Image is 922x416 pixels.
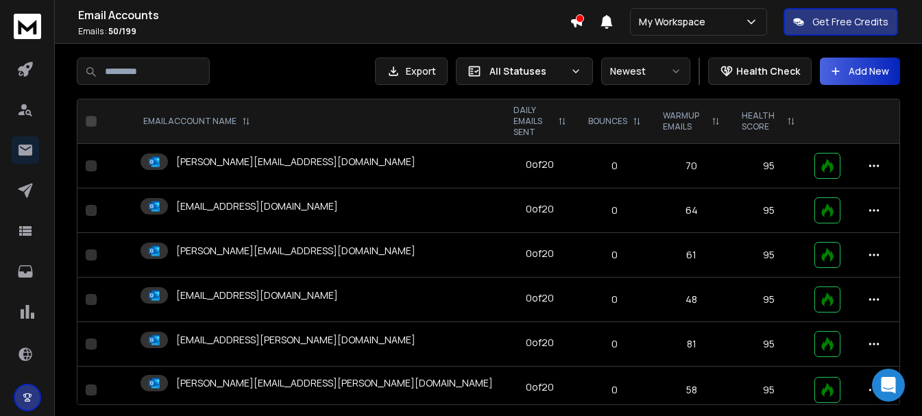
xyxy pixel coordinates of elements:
div: Open Intercom Messenger [872,369,905,402]
p: My Workspace [639,15,711,29]
p: [EMAIL_ADDRESS][DOMAIN_NAME] [176,289,338,302]
p: 0 [585,159,644,173]
p: 0 [585,337,644,351]
p: Emails : [78,26,570,37]
p: 0 [585,293,644,306]
td: 95 [731,188,806,233]
p: HEALTH SCORE [742,110,781,132]
p: 0 [585,383,644,397]
img: logo [14,14,41,39]
td: 95 [731,367,806,414]
td: 70 [652,144,731,188]
h1: Email Accounts [78,7,570,23]
button: Get Free Credits [784,8,898,36]
div: 0 of 20 [526,380,554,394]
span: 50 / 199 [108,25,136,37]
td: 61 [652,233,731,278]
p: [PERSON_NAME][EMAIL_ADDRESS][DOMAIN_NAME] [176,244,415,258]
button: Export [375,58,448,85]
p: [EMAIL_ADDRESS][DOMAIN_NAME] [176,199,338,213]
div: EMAIL ACCOUNT NAME [143,116,250,127]
p: All Statuses [489,64,565,78]
div: 0 of 20 [526,247,554,260]
p: [EMAIL_ADDRESS][PERSON_NAME][DOMAIN_NAME] [176,333,415,347]
button: Health Check [708,58,812,85]
p: [PERSON_NAME][EMAIL_ADDRESS][DOMAIN_NAME] [176,155,415,169]
td: 64 [652,188,731,233]
td: 95 [731,278,806,322]
div: 0 of 20 [526,202,554,216]
td: 95 [731,322,806,367]
td: 95 [731,144,806,188]
td: 48 [652,278,731,322]
td: 58 [652,367,731,414]
p: WARMUP EMAILS [663,110,706,132]
td: 81 [652,322,731,367]
p: 0 [585,248,644,262]
button: Add New [820,58,900,85]
p: 0 [585,204,644,217]
div: 0 of 20 [526,336,554,350]
div: 0 of 20 [526,158,554,171]
p: [PERSON_NAME][EMAIL_ADDRESS][PERSON_NAME][DOMAIN_NAME] [176,376,493,390]
p: Get Free Credits [812,15,888,29]
div: 0 of 20 [526,291,554,305]
p: DAILY EMAILS SENT [513,105,553,138]
button: Newest [601,58,690,85]
p: BOUNCES [588,116,627,127]
td: 95 [731,233,806,278]
p: Health Check [736,64,800,78]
